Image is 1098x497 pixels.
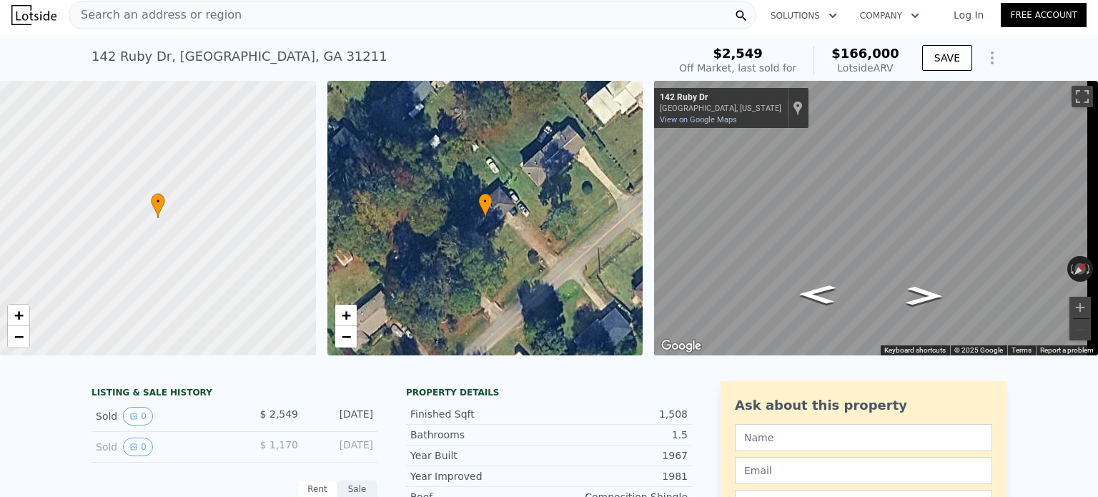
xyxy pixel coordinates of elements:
span: Search an address or region [69,6,242,24]
button: Rotate clockwise [1086,256,1094,282]
div: Sold [96,438,223,456]
div: Lotside ARV [831,61,899,75]
div: LISTING & SALE HISTORY [91,387,377,401]
a: Zoom in [8,305,29,326]
div: Year Built [410,448,549,463]
div: 142 Ruby Dr , [GEOGRAPHIC_DATA] , GA 31211 [91,46,387,67]
input: Name [735,424,992,451]
a: Report a problem [1040,346,1094,354]
button: Rotate counterclockwise [1067,256,1075,282]
button: Zoom in [1069,297,1091,318]
div: Year Improved [410,469,549,483]
div: [DATE] [310,407,373,425]
div: 1981 [549,469,688,483]
div: Street View [654,81,1098,355]
input: Email [735,457,992,484]
div: 142 Ruby Dr [660,92,781,104]
div: 1.5 [549,428,688,442]
path: Go Southwest, Ruby Dr [783,280,851,308]
button: SAVE [922,45,972,71]
span: − [341,328,350,345]
span: + [341,306,350,324]
a: Terms (opens in new tab) [1012,346,1032,354]
button: Toggle fullscreen view [1072,86,1093,107]
div: 1967 [549,448,688,463]
div: Finished Sqft [410,407,549,421]
span: $166,000 [831,46,899,61]
div: Bathrooms [410,428,549,442]
div: Sold [96,407,223,425]
a: Zoom out [335,326,357,348]
img: Google [658,337,705,355]
a: Open this area in Google Maps (opens a new window) [658,337,705,355]
div: 1,508 [549,407,688,421]
div: Ask about this property [735,395,992,415]
button: View historical data [123,438,153,456]
div: Map [654,81,1098,355]
a: Zoom out [8,326,29,348]
span: © 2025 Google [954,346,1003,354]
div: [DATE] [310,438,373,456]
span: • [478,195,493,208]
a: Free Account [1001,3,1087,27]
span: + [14,306,24,324]
button: Company [849,3,931,29]
button: Reset the view [1067,256,1093,282]
a: View on Google Maps [660,115,737,124]
button: Zoom out [1069,319,1091,340]
a: Log In [936,8,1001,22]
span: $ 2,549 [260,408,298,420]
button: Solutions [759,3,849,29]
a: Zoom in [335,305,357,326]
div: • [478,193,493,218]
span: − [14,328,24,345]
button: View historical data [123,407,153,425]
div: • [151,193,165,218]
button: Keyboard shortcuts [884,345,946,355]
div: [GEOGRAPHIC_DATA], [US_STATE] [660,104,781,113]
a: Show location on map [793,100,803,116]
button: Show Options [978,44,1006,72]
span: $2,549 [713,46,762,61]
span: • [151,195,165,208]
div: Off Market, last sold for [679,61,796,75]
span: $ 1,170 [260,439,298,451]
path: Go Northeast, Ruby Dr [891,282,959,310]
div: Property details [406,387,692,398]
img: Lotside [11,5,56,25]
